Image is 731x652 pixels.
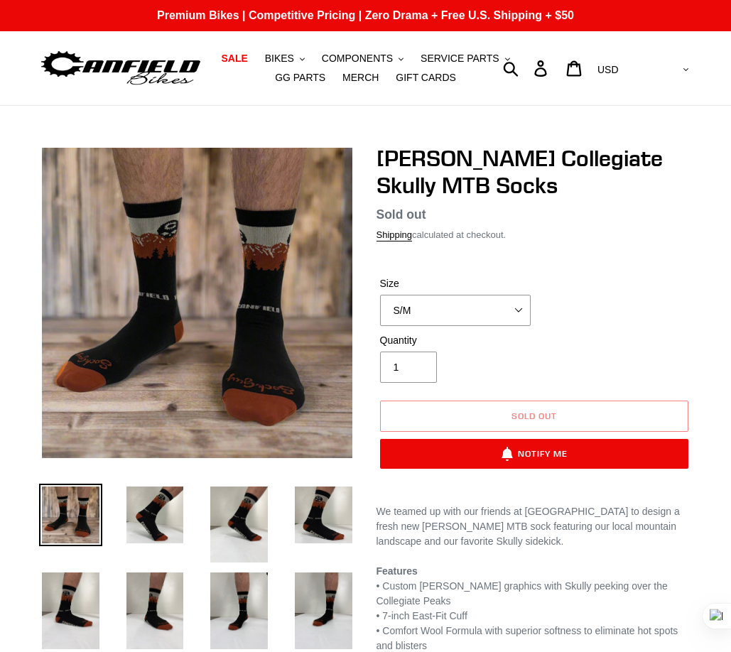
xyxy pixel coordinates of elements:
[221,53,247,65] span: SALE
[124,484,187,547] img: Load image into Gallery viewer, Canfield Collegiate Skully MTB Socks
[377,504,693,549] div: We teamed up with our friends at [GEOGRAPHIC_DATA] to design a fresh new [PERSON_NAME] MTB sock f...
[342,72,379,84] span: MERCH
[380,401,689,432] button: Sold out
[207,570,271,652] img: Load image into Gallery viewer, Canfield Collegiate Skully MTB Socks
[214,49,254,68] a: SALE
[322,53,393,65] span: COMPONENTS
[292,570,355,652] img: Load image into Gallery viewer, Canfield Collegiate Skully MTB Socks
[511,411,557,421] span: Sold out
[380,439,689,469] button: Notify Me
[124,570,187,652] img: Load image into Gallery viewer, Canfield Collegiate Skully MTB Socks
[380,333,531,348] label: Quantity
[39,570,102,652] img: Load image into Gallery viewer, Canfield Collegiate Skully MTB Socks
[315,49,411,68] button: COMPONENTS
[377,228,693,242] div: calculated at checkout.
[389,68,463,87] a: GIFT CARDS
[258,49,312,68] button: BIKES
[268,68,332,87] a: GG PARTS
[335,68,386,87] a: MERCH
[275,72,325,84] span: GG PARTS
[421,53,499,65] span: SERVICE PARTS
[377,145,693,200] h1: [PERSON_NAME] Collegiate Skully MTB Socks
[377,207,426,222] span: Sold out
[207,484,271,566] img: Load image into Gallery viewer, Canfield Collegiate Skully MTB Socks
[413,49,516,68] button: SERVICE PARTS
[396,72,456,84] span: GIFT CARDS
[292,484,355,547] img: Load image into Gallery viewer, Canfield Collegiate Skully MTB Socks
[265,53,294,65] span: BIKES
[39,484,102,547] img: Load image into Gallery viewer, Canfield-Collegiate-Skully-MTB-Socks
[380,276,531,291] label: Size
[39,48,202,88] img: Canfield Bikes
[377,565,418,577] strong: Features
[377,229,413,241] a: Shipping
